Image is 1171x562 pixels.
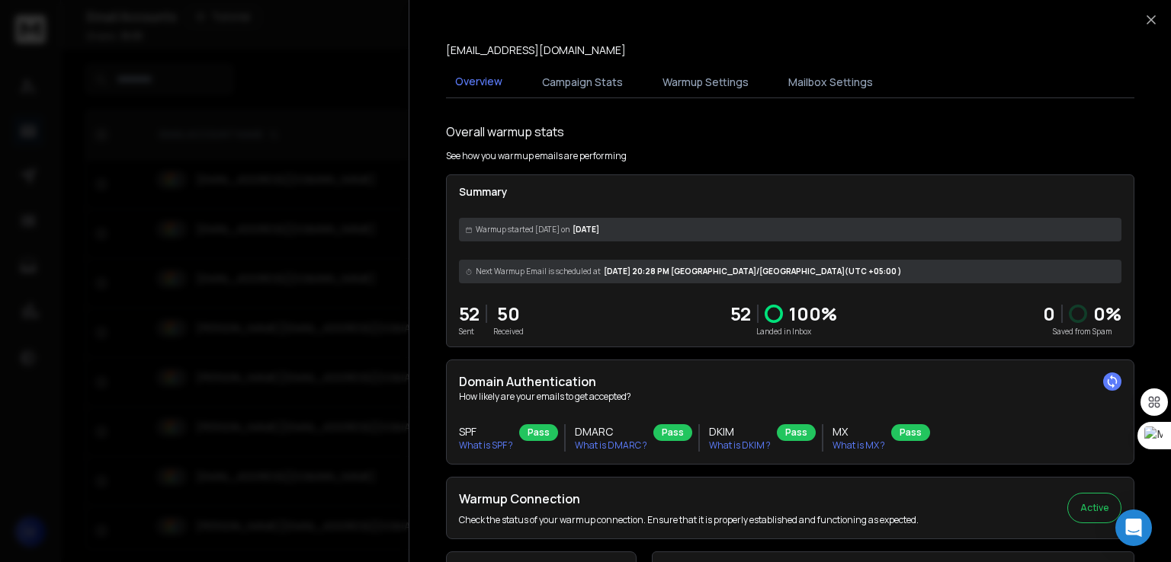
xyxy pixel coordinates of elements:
[653,65,758,99] button: Warmup Settings
[459,302,480,326] p: 52
[1043,326,1121,337] p: Saved from Spam
[1115,509,1152,546] div: Open Intercom Messenger
[493,302,524,326] p: 50
[459,490,919,508] h2: Warmup Connection
[459,218,1121,241] div: [DATE]
[459,260,1121,283] div: [DATE] 20:28 PM [GEOGRAPHIC_DATA]/[GEOGRAPHIC_DATA] (UTC +05:00 )
[533,65,632,99] button: Campaign Stats
[833,424,885,439] h3: MX
[459,439,513,452] p: What is SPF ?
[891,424,930,441] div: Pass
[730,302,751,326] p: 52
[779,65,882,99] button: Mailbox Settings
[459,372,1121,391] h2: Domain Authentication
[459,514,919,526] p: Check the status of your warmup connection. Ensure that it is properly established and functionin...
[789,302,837,326] p: 100 %
[446,43,626,58] p: [EMAIL_ADDRESS][DOMAIN_NAME]
[777,424,816,441] div: Pass
[575,439,647,452] p: What is DMARC ?
[730,326,837,337] p: Landed in Inbox
[459,184,1121,200] p: Summary
[476,224,569,235] span: Warmup started [DATE] on
[575,424,647,439] h3: DMARC
[833,439,885,452] p: What is MX ?
[459,391,1121,403] p: How likely are your emails to get accepted?
[709,424,771,439] h3: DKIM
[653,424,692,441] div: Pass
[459,326,480,337] p: Sent
[1043,301,1055,326] strong: 0
[1067,493,1121,523] button: Active
[519,424,558,441] div: Pass
[493,326,524,337] p: Received
[459,424,513,439] h3: SPF
[446,150,627,162] p: See how you warmup emails are performing
[1093,302,1121,326] p: 0 %
[446,123,564,141] h1: Overall warmup stats
[476,266,601,277] span: Next Warmup Email is scheduled at
[446,65,512,100] button: Overview
[709,439,771,452] p: What is DKIM ?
